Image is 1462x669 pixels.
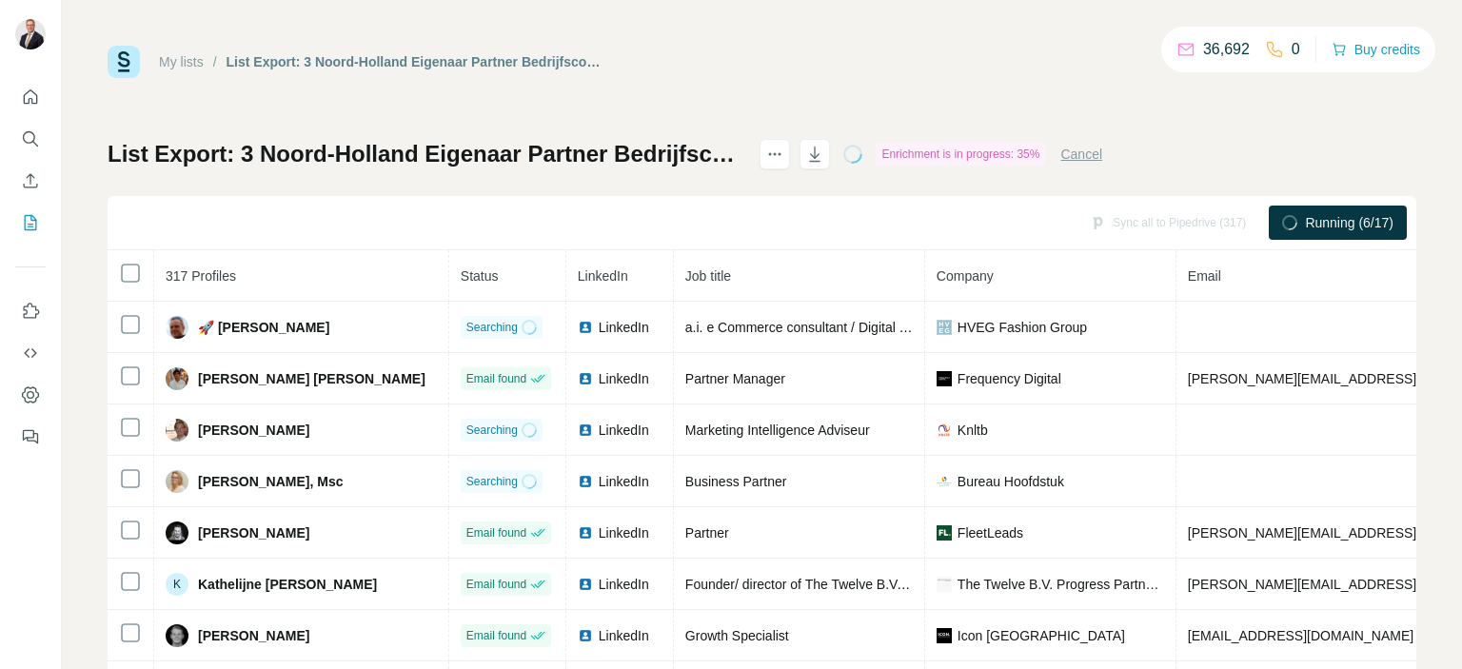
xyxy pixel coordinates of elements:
button: Use Surfe API [15,336,46,370]
img: company-logo [937,423,952,438]
button: My lists [15,206,46,240]
span: Email found [466,524,526,541]
span: Knltb [958,421,988,440]
span: Business Partner [685,474,787,489]
span: [PERSON_NAME] [198,626,309,645]
span: [PERSON_NAME] [198,421,309,440]
span: Icon [GEOGRAPHIC_DATA] [958,626,1125,645]
span: LinkedIn [599,472,649,491]
img: company-logo [937,577,952,592]
img: LinkedIn logo [578,577,593,592]
button: Use Surfe on LinkedIn [15,294,46,328]
div: K [166,573,188,596]
button: Search [15,122,46,156]
button: Dashboard [15,378,46,412]
img: Avatar [166,521,188,544]
span: Partner [685,525,729,541]
img: company-logo [937,628,952,643]
div: Enrichment is in progress: 35% [876,143,1045,166]
h1: List Export: 3 Noord-Holland Eigenaar Partner Bedrijfsconsulting en -services - [DATE] 06:07 [108,139,742,169]
span: LinkedIn [599,575,649,594]
img: Avatar [166,367,188,390]
img: company-logo [937,320,952,335]
img: company-logo [937,525,952,541]
span: [PERSON_NAME], Msc [198,472,343,491]
span: Founder/ director of The Twelve B.V. - Progress Partners [685,577,1019,592]
span: [PERSON_NAME] [198,523,309,542]
img: Avatar [166,419,188,442]
img: Avatar [166,316,188,339]
span: HVEG Fashion Group [958,318,1087,337]
span: Kathelijne [PERSON_NAME] [198,575,377,594]
p: 0 [1292,38,1300,61]
img: Avatar [166,624,188,647]
button: actions [760,139,790,169]
img: Avatar [166,470,188,493]
li: / [213,52,217,71]
span: Email [1188,268,1221,284]
button: Buy credits [1332,36,1420,63]
span: Email found [466,627,526,644]
span: Partner Manager [685,371,785,386]
span: Searching [466,319,518,336]
img: company-logo [937,371,952,386]
span: Growth Specialist [685,628,789,643]
button: Quick start [15,80,46,114]
img: company-logo [937,474,952,489]
span: FleetLeads [958,523,1023,542]
span: Frequency Digital [958,369,1061,388]
span: LinkedIn [599,523,649,542]
span: Email found [466,576,526,593]
span: LinkedIn [578,268,628,284]
span: Status [461,268,499,284]
span: LinkedIn [599,626,649,645]
span: Bureau Hoofdstuk [958,472,1064,491]
button: Cancel [1060,145,1102,164]
span: LinkedIn [599,369,649,388]
span: The Twelve B.V. Progress Partners [958,575,1164,594]
span: Searching [466,473,518,490]
img: LinkedIn logo [578,371,593,386]
img: LinkedIn logo [578,423,593,438]
span: Job title [685,268,731,284]
img: LinkedIn logo [578,628,593,643]
a: My lists [159,54,204,69]
span: Email found [466,370,526,387]
span: LinkedIn [599,421,649,440]
span: 🚀 [PERSON_NAME] [198,318,329,337]
div: List Export: 3 Noord-Holland Eigenaar Partner Bedrijfsconsulting en -services - [DATE] 06:07 [227,52,604,71]
img: LinkedIn logo [578,320,593,335]
button: Feedback [15,420,46,454]
span: Running (6/17) [1305,213,1393,232]
img: LinkedIn logo [578,525,593,541]
span: Marketing Intelligence Adviseur [685,423,870,438]
span: Company [937,268,994,284]
button: Enrich CSV [15,164,46,198]
p: 36,692 [1203,38,1250,61]
img: Avatar [15,19,46,49]
img: Surfe Logo [108,46,140,78]
span: LinkedIn [599,318,649,337]
span: a.i. e Commerce consultant / Digital Transformation Manager [685,320,1044,335]
span: Searching [466,422,518,439]
span: [EMAIL_ADDRESS][DOMAIN_NAME] [1188,628,1413,643]
span: 317 Profiles [166,268,236,284]
img: LinkedIn logo [578,474,593,489]
span: [PERSON_NAME] [PERSON_NAME] [198,369,425,388]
